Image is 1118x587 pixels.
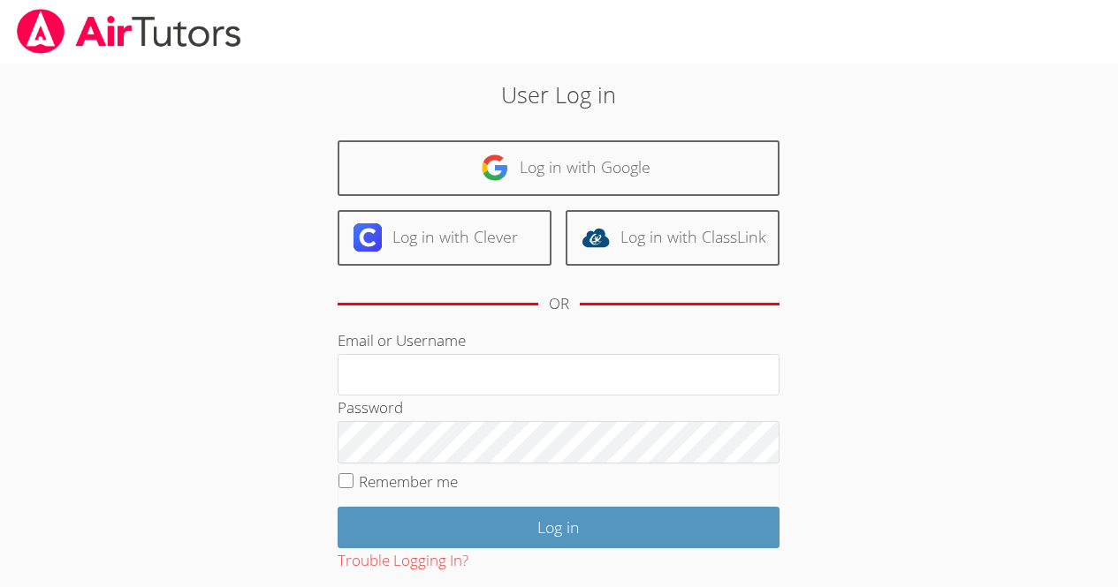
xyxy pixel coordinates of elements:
a: Log in with ClassLink [566,210,780,266]
img: clever-logo-6eab21bc6e7a338710f1a6ff85c0baf02591cd810cc4098c63d3a4b26e2feb20.svg [354,223,382,252]
a: Log in with Google [338,140,780,196]
img: airtutors_banner-c4298cdbf04f3fff15de1276eac7730deb9818008684d7c2e4769d2f7ddbe033.png [15,9,243,54]
input: Log in [338,507,780,548]
button: Trouble Logging In? [338,548,468,574]
label: Email or Username [338,330,466,350]
label: Remember me [359,471,458,492]
img: google-logo-50288ca7cdecda66e5e0955fdab243c47b7ad437acaf1139b6f446037453330a.svg [481,154,509,182]
label: Password [338,397,403,418]
img: classlink-logo-d6bb404cc1216ec64c9a2012d9dc4662098be43eaf13dc465df04b49fa7ab582.svg [582,223,610,252]
a: Log in with Clever [338,210,551,266]
div: OR [549,291,569,317]
h2: User Log in [257,78,861,111]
